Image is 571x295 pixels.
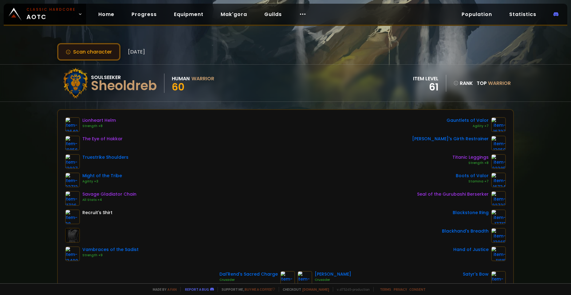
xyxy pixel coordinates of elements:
div: Strength +8 [452,161,489,165]
a: Classic HardcoreAOTC [4,4,86,25]
div: Warrior [191,75,214,82]
div: Savage Gladiator Chain [82,191,136,197]
a: Mak'gora [216,8,252,21]
img: item-19901 [297,271,312,286]
div: Blackstone Ring [453,209,489,216]
div: Strength +8 [82,124,116,129]
img: item-17713 [491,209,506,224]
a: Statistics [504,8,541,21]
img: item-22712 [65,173,80,187]
div: [PERSON_NAME]'s Girth Restrainer [412,136,489,142]
div: [PERSON_NAME] [315,271,351,277]
div: Stamina +7 [456,179,489,184]
div: Crusader [315,277,351,282]
span: AOTC [26,7,76,22]
div: Blackhand's Breadth [442,228,489,234]
img: item-16737 [491,117,506,132]
div: Gauntlets of Valor [447,117,489,124]
img: item-13959 [491,136,506,150]
small: Classic Hardcore [26,7,76,12]
div: Boots of Valor [456,173,489,179]
a: Home [93,8,119,21]
button: Scan character [57,43,120,61]
div: item level [413,75,439,82]
a: Terms [380,287,391,292]
img: item-22385 [491,154,506,169]
img: item-13400 [65,246,80,261]
div: Human [172,75,190,82]
div: Strength +9 [82,253,139,258]
img: item-19856 [65,136,80,150]
img: item-11726 [65,191,80,206]
img: item-22722 [491,191,506,206]
div: Vambraces of the Sadist [82,246,139,253]
div: The Eye of Hakkar [82,136,123,142]
img: item-11815 [491,246,506,261]
img: item-38 [65,209,80,224]
a: Privacy [394,287,407,292]
span: 60 [172,80,184,94]
div: 61 [413,82,439,92]
img: item-13965 [491,228,506,243]
span: v. d752d5 - production [333,287,370,292]
img: item-12927 [65,154,80,169]
div: All Stats +4 [82,197,136,202]
div: Titanic Leggings [452,154,489,161]
a: Report a bug [185,287,209,292]
div: Agility +7 [447,124,489,129]
a: Buy me a coffee [245,287,275,292]
span: Made by [149,287,177,292]
img: item-18323 [491,271,506,286]
div: Hand of Justice [453,246,489,253]
div: Agility +3 [82,179,122,184]
div: rank [454,79,473,87]
img: item-12940 [280,271,295,286]
div: Recruit's Shirt [82,209,112,216]
span: Warrior [488,80,511,87]
div: Truestrike Shoulders [82,154,128,161]
div: Sheoldreb [91,81,157,90]
span: Checkout [279,287,329,292]
span: [DATE] [128,48,145,56]
img: item-16734 [491,173,506,187]
a: a fan [167,287,177,292]
div: Satyr's Bow [463,271,489,277]
a: [DOMAIN_NAME] [302,287,329,292]
div: Dal'Rend's Sacred Charge [219,271,278,277]
div: Lionheart Helm [82,117,116,124]
a: Equipment [169,8,208,21]
div: Crusader [219,277,278,282]
div: Top [477,79,511,87]
div: Soulseeker [91,74,157,81]
div: Seal of the Gurubashi Berserker [417,191,489,197]
a: Population [457,8,497,21]
a: Consent [409,287,426,292]
span: Support me, [218,287,275,292]
a: Progress [127,8,162,21]
div: Might of the Tribe [82,173,122,179]
a: Guilds [259,8,287,21]
img: item-12640 [65,117,80,132]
